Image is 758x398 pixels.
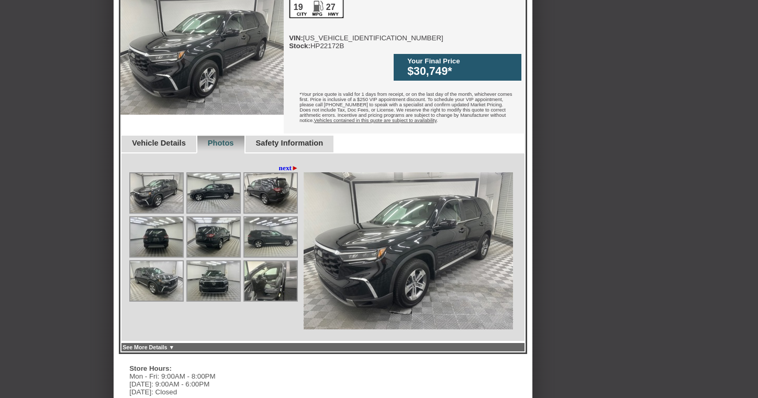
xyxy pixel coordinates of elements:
[208,139,234,147] a: Photos
[130,261,183,301] img: Image.aspx
[129,364,281,372] div: Store Hours:
[292,164,298,172] span: ►
[407,65,516,78] div: $30,749*
[289,34,303,42] b: VIN:
[304,172,513,329] img: Image.aspx
[187,217,240,257] img: Image.aspx
[130,173,183,213] img: Image.aspx
[289,42,310,50] b: Stock:
[407,57,516,65] div: Your Final Price
[279,164,299,172] a: next►
[256,139,324,147] a: Safety Information
[122,344,174,350] a: See More Details ▼
[129,372,286,396] div: Mon - Fri: 9:00AM - 8:00PM [DATE]: 9:00AM - 6:00PM [DATE]: Closed
[244,173,297,213] img: Image.aspx
[293,3,304,12] div: 19
[284,84,525,134] div: *Your price quote is valid for 1 days from receipt, or on the last day of the month, whichever co...
[187,173,240,213] img: Image.aspx
[132,139,186,147] a: Vehicle Details
[325,3,336,12] div: 27
[244,217,297,257] img: Image.aspx
[130,217,183,257] img: Image.aspx
[187,261,240,301] img: Image.aspx
[244,261,297,301] img: Image.aspx
[314,118,437,123] u: Vehicles contained in this quote are subject to availability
